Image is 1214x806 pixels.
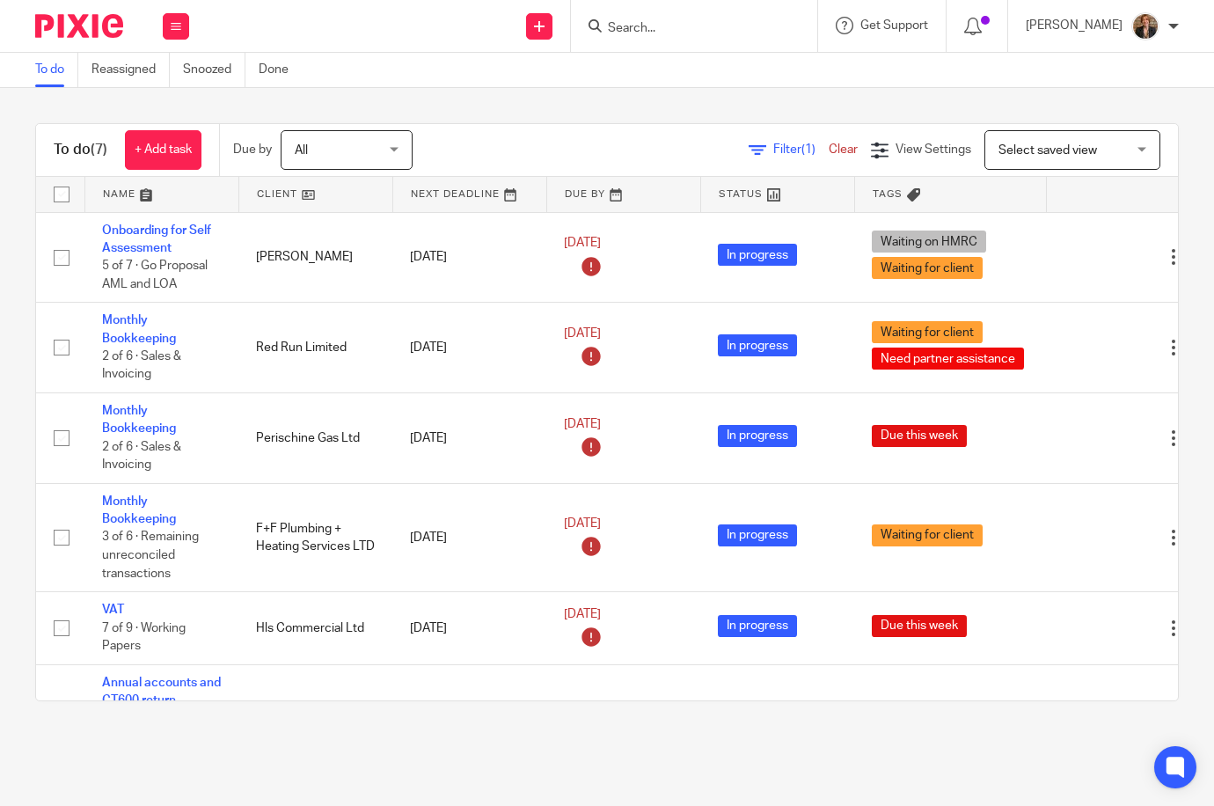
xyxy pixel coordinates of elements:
[125,130,201,170] a: + Add task
[564,418,601,430] span: [DATE]
[564,237,601,249] span: [DATE]
[102,604,124,616] a: VAT
[718,334,797,356] span: In progress
[54,141,107,159] h1: To do
[1131,12,1159,40] img: WhatsApp%20Image%202025-04-23%20at%2010.20.30_16e186ec.jpg
[238,592,392,664] td: Hls Commercial Ltd
[564,608,601,620] span: [DATE]
[872,524,983,546] span: Waiting for client
[102,260,208,290] span: 5 of 7 · Go Proposal AML and LOA
[91,143,107,157] span: (7)
[872,257,983,279] span: Waiting for client
[860,19,928,32] span: Get Support
[801,143,815,156] span: (1)
[773,143,829,156] span: Filter
[718,425,797,447] span: In progress
[564,327,601,340] span: [DATE]
[392,592,546,664] td: [DATE]
[718,244,797,266] span: In progress
[295,144,308,157] span: All
[392,212,546,303] td: [DATE]
[233,141,272,158] p: Due by
[238,664,392,773] td: Applied Electrical Ltd
[872,425,967,447] span: Due this week
[259,53,302,87] a: Done
[872,231,986,253] span: Waiting on HMRC
[1026,17,1123,34] p: [PERSON_NAME]
[102,677,221,707] a: Annual accounts and CT600 return
[872,348,1024,370] span: Need partner assistance
[102,350,181,381] span: 2 of 6 · Sales & Invoicing
[238,483,392,591] td: F+F Plumbing + Heating Services LTD
[91,53,170,87] a: Reassigned
[829,143,858,156] a: Clear
[238,393,392,484] td: Perischine Gas Ltd
[873,189,903,199] span: Tags
[238,212,392,303] td: [PERSON_NAME]
[238,303,392,393] td: Red Run Limited
[102,314,176,344] a: Monthly Bookkeeping
[872,321,983,343] span: Waiting for client
[102,441,181,472] span: 2 of 6 · Sales & Invoicing
[35,53,78,87] a: To do
[718,615,797,637] span: In progress
[102,224,211,254] a: Onboarding for Self Assessment
[564,517,601,530] span: [DATE]
[102,531,199,580] span: 3 of 6 · Remaining unreconciled transactions
[998,144,1097,157] span: Select saved view
[718,524,797,546] span: In progress
[102,622,186,653] span: 7 of 9 · Working Papers
[896,143,971,156] span: View Settings
[392,303,546,393] td: [DATE]
[392,393,546,484] td: [DATE]
[102,495,176,525] a: Monthly Bookkeeping
[102,405,176,435] a: Monthly Bookkeeping
[392,483,546,591] td: [DATE]
[183,53,245,87] a: Snoozed
[606,21,764,37] input: Search
[872,615,967,637] span: Due this week
[35,14,123,38] img: Pixie
[392,664,546,773] td: [DATE]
